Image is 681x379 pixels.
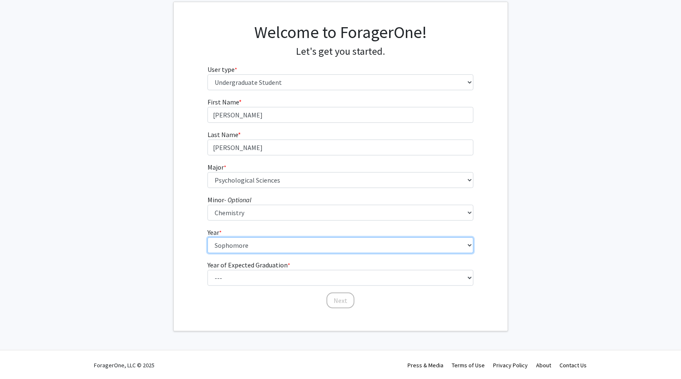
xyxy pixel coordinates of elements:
[208,98,239,106] span: First Name
[208,260,290,270] label: Year of Expected Graduation
[208,46,473,58] h4: Let's get you started.
[208,162,226,172] label: Major
[408,361,444,369] a: Press & Media
[208,64,237,74] label: User type
[6,341,35,373] iframe: Chat
[208,227,222,237] label: Year
[494,361,528,369] a: Privacy Policy
[452,361,485,369] a: Terms of Use
[327,293,354,308] button: Next
[224,196,251,204] i: - Optional
[208,22,473,42] h1: Welcome to ForagerOne!
[560,361,587,369] a: Contact Us
[537,361,552,369] a: About
[208,130,238,139] span: Last Name
[208,195,251,205] label: Minor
